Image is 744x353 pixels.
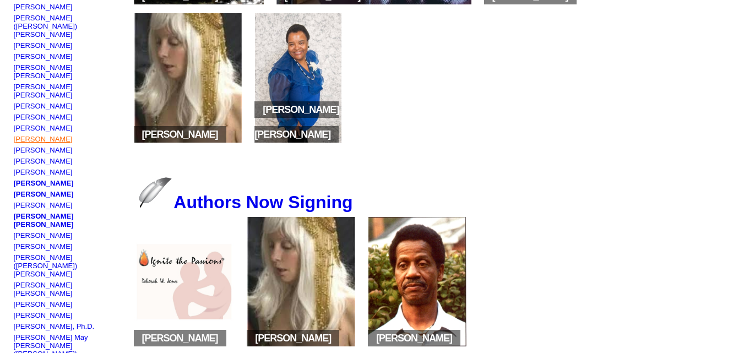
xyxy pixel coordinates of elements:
img: shim.gif [14,176,17,179]
a: [PERSON_NAME] [14,135,73,143]
img: shim.gif [14,11,17,14]
img: shim.gif [14,308,17,311]
img: shim.gif [14,61,17,63]
img: space [331,336,336,341]
a: space[PERSON_NAME]space [243,341,359,350]
a: Authors Now Signing [137,192,352,212]
a: [PERSON_NAME] ([PERSON_NAME]) [PERSON_NAME] [14,14,78,39]
a: [PERSON_NAME] [PERSON_NAME] [14,83,73,99]
span: [PERSON_NAME] [368,330,460,346]
span: [PERSON_NAME] [PERSON_NAME] [254,101,339,143]
a: [PERSON_NAME], Ph.D. [14,322,95,330]
img: shim.gif [14,110,17,113]
img: space [330,132,336,138]
img: space [218,132,224,138]
a: [PERSON_NAME] [14,179,74,187]
img: shim.gif [14,99,17,102]
img: shim.gif [14,121,17,124]
img: shim.gif [14,278,17,281]
a: [PERSON_NAME] [14,113,73,121]
span: [PERSON_NAME] [247,330,339,346]
a: [PERSON_NAME] [PERSON_NAME] [14,63,73,80]
img: space [137,336,142,341]
img: shim.gif [14,50,17,52]
a: [PERSON_NAME] [14,3,73,11]
a: [PERSON_NAME] [14,41,73,50]
img: shim.gif [14,80,17,83]
a: [PERSON_NAME] [PERSON_NAME] [14,281,73,297]
img: shim.gif [14,209,17,212]
a: [PERSON_NAME] [14,52,73,61]
img: feather.jpg [139,177,172,208]
img: shim.gif [14,143,17,146]
a: space[PERSON_NAME]space [131,341,238,350]
img: space [257,107,263,113]
a: [PERSON_NAME] [14,190,74,198]
img: shim.gif [14,198,17,201]
img: space [137,132,142,138]
a: [PERSON_NAME] ([PERSON_NAME]) [PERSON_NAME] [14,253,78,278]
a: space[PERSON_NAME]space [131,138,246,146]
a: [PERSON_NAME] [14,168,73,176]
img: shim.gif [14,330,17,333]
span: [PERSON_NAME] [134,330,226,346]
a: [PERSON_NAME] [14,201,73,209]
img: space [218,336,224,341]
img: shim.gif [14,251,17,253]
img: shim.gif [14,154,17,157]
a: [PERSON_NAME] [14,242,73,251]
a: [PERSON_NAME] [14,124,73,132]
span: [PERSON_NAME] [134,126,226,143]
a: [PERSON_NAME] [14,146,73,154]
a: [PERSON_NAME] [14,231,73,240]
a: space[PERSON_NAME] [PERSON_NAME]space [251,138,345,146]
img: space [452,336,458,341]
a: [PERSON_NAME] [14,102,73,110]
a: space[PERSON_NAME]space [365,341,471,350]
img: shim.gif [14,297,17,300]
a: [PERSON_NAME] [14,311,73,319]
img: shim.gif [14,229,17,231]
img: shim.gif [14,39,17,41]
a: [PERSON_NAME] [PERSON_NAME] [14,212,74,229]
img: space [249,336,255,341]
img: shim.gif [14,132,17,135]
img: shim.gif [14,319,17,322]
img: space [371,336,376,341]
img: shim.gif [14,187,17,190]
img: shim.gif [14,240,17,242]
a: [PERSON_NAME] [14,157,73,165]
a: [PERSON_NAME] [14,300,73,308]
img: shim.gif [14,165,17,168]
